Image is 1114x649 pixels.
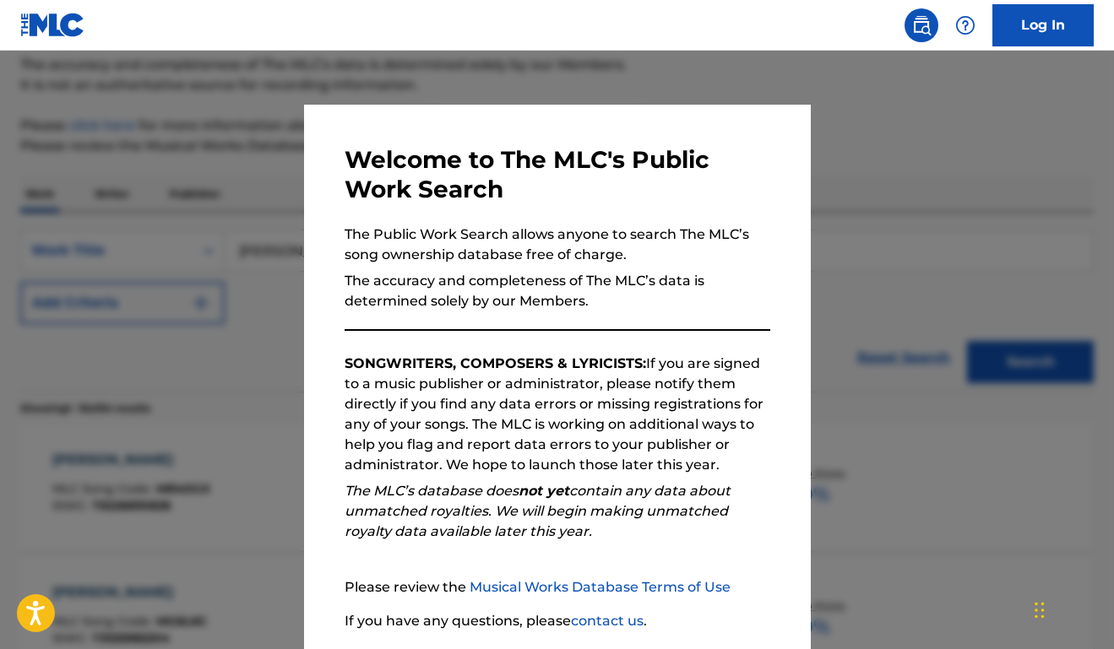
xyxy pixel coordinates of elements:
[345,224,770,265] p: The Public Work Search allows anyone to search The MLC’s song ownership database free of charge.
[345,354,770,475] p: If you are signed to a music publisher or administrator, please notify them directly if you find ...
[992,4,1094,46] a: Log In
[470,579,731,595] a: Musical Works Database Terms of Use
[345,611,770,631] p: If you have any questions, please .
[345,577,770,598] p: Please review the
[20,13,85,37] img: MLC Logo
[345,483,731,539] em: The MLC’s database does contain any data about unmatched royalties. We will begin making unmatche...
[571,613,644,629] a: contact us
[1035,585,1045,635] div: Drag
[1030,568,1114,649] iframe: Chat Widget
[345,355,646,371] strong: SONGWRITERS, COMPOSERS & LYRICISTS:
[955,15,975,35] img: help
[345,271,770,311] p: The accuracy and completeness of The MLC’s data is determined solely by our Members.
[948,8,982,42] div: Help
[911,15,932,35] img: search
[345,145,770,204] h3: Welcome to The MLC's Public Work Search
[905,8,938,42] a: Public Search
[519,483,569,499] strong: not yet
